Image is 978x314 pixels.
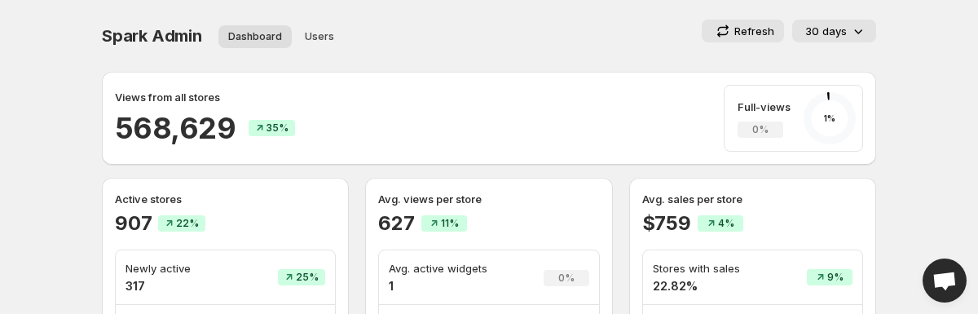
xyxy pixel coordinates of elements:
h2: 907 [115,210,152,237]
p: Active stores [115,191,336,207]
p: Avg. views per store [378,191,599,207]
h4: 22.82% [653,278,769,294]
span: 9% [827,271,844,284]
span: 0% [558,272,575,285]
span: 35% [267,122,289,135]
h4: 1 [389,278,518,294]
p: Newly active [126,260,234,276]
span: Users [305,30,334,43]
p: Avg. sales per store [642,191,863,207]
h4: 317 [126,278,234,294]
p: Views from all stores [115,89,220,105]
p: 30 days [805,23,847,39]
p: Refresh [734,23,774,39]
h2: 627 [378,210,414,237]
h2: $759 [642,210,691,237]
h2: 568,629 [115,108,236,148]
p: Stores with sales [653,260,769,276]
p: Full-views [738,99,791,115]
button: User management [295,25,344,48]
p: Avg. active widgets [389,260,518,276]
button: 30 days [792,20,876,42]
span: Dashboard [228,30,282,43]
span: 0% [752,123,769,136]
span: Spark Admin [102,26,202,46]
button: Refresh [702,20,784,42]
span: 25% [296,271,319,284]
span: 4% [718,217,734,230]
span: 11% [441,217,459,230]
span: 22% [176,217,199,230]
button: Dashboard overview [218,25,292,48]
a: Open chat [923,259,967,303]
